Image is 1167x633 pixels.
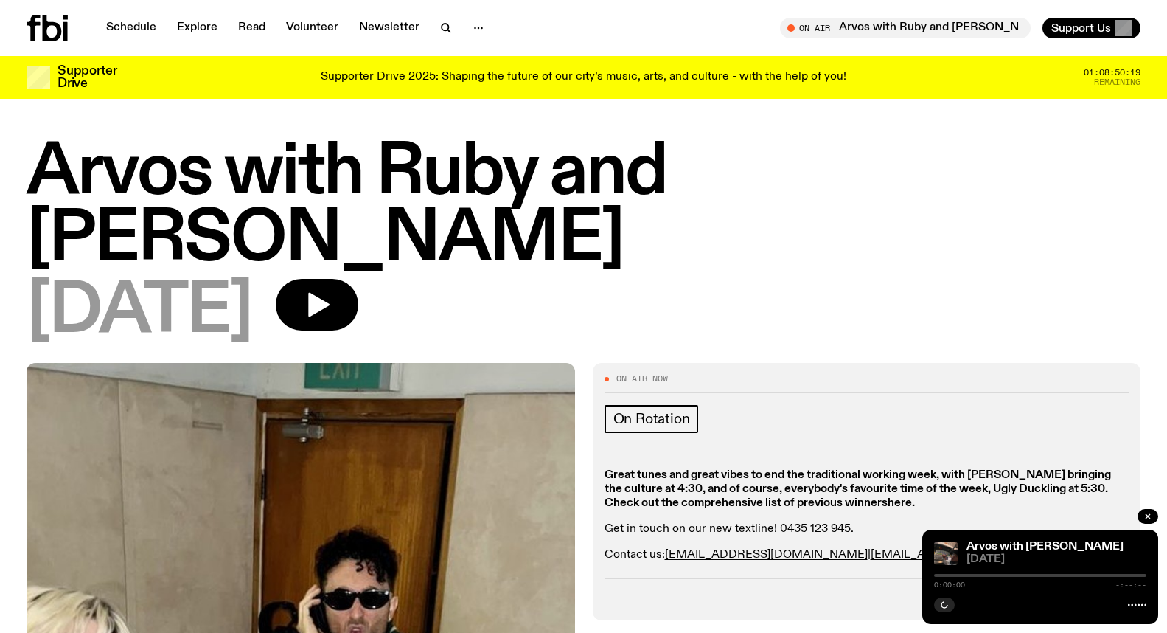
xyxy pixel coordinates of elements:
span: On Air Now [616,375,668,383]
a: Arvos with [PERSON_NAME] [966,541,1124,553]
strong: . [912,497,915,509]
span: 0:00:00 [934,581,965,589]
h1: Arvos with Ruby and [PERSON_NAME] [27,140,1140,273]
p: Contact us: | [605,548,1129,562]
a: [EMAIL_ADDRESS][DOMAIN_NAME] [665,549,868,561]
h3: Supporter Drive [58,65,116,90]
a: On Rotation [605,405,699,433]
span: Remaining [1094,78,1140,86]
span: On Rotation [613,411,690,427]
a: Newsletter [350,18,428,38]
span: [DATE] [27,279,252,345]
a: here [888,497,912,509]
span: -:--:-- [1115,581,1146,589]
p: Get in touch on our new textline! 0435 123 945. [605,522,1129,536]
a: Explore [168,18,226,38]
a: [EMAIL_ADDRESS][DOMAIN_NAME] [871,549,1073,561]
span: [DATE] [966,554,1146,565]
span: Support Us [1051,21,1111,35]
strong: Great tunes and great vibes to end the traditional working week, with [PERSON_NAME] bringing the ... [605,469,1111,509]
a: Volunteer [277,18,347,38]
a: Read [229,18,274,38]
p: Supporter Drive 2025: Shaping the future of our city’s music, arts, and culture - with the help o... [321,71,846,84]
button: On AirArvos with Ruby and [PERSON_NAME] [780,18,1031,38]
span: 01:08:50:19 [1084,69,1140,77]
button: Support Us [1042,18,1140,38]
a: Schedule [97,18,165,38]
